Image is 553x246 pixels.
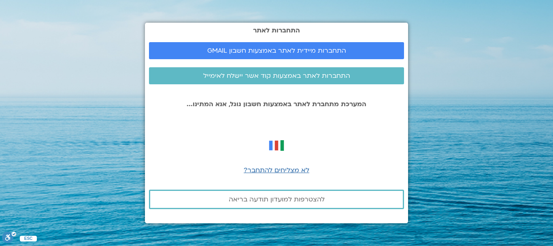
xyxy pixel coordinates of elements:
[149,42,404,59] a: התחברות מיידית לאתר באמצעות חשבון GMAIL
[149,27,404,34] h2: התחברות לאתר
[149,67,404,84] a: התחברות לאתר באמצעות קוד אשר יישלח לאימייל
[149,190,404,209] a: להצטרפות למועדון תודעה בריאה
[229,196,325,203] span: להצטרפות למועדון תודעה בריאה
[149,101,404,108] p: המערכת מתחברת לאתר באמצעות חשבון גוגל, אנא המתינו...
[203,72,350,79] span: התחברות לאתר באמצעות קוד אשר יישלח לאימייל
[244,166,309,175] a: לא מצליחים להתחבר?
[207,47,346,54] span: התחברות מיידית לאתר באמצעות חשבון GMAIL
